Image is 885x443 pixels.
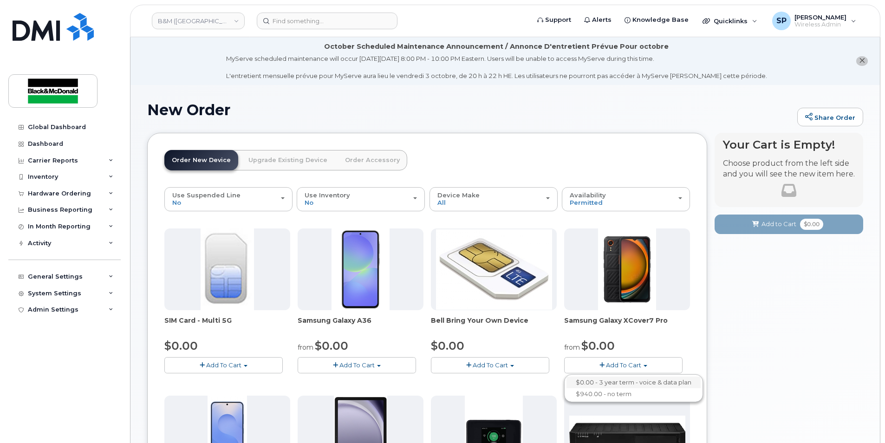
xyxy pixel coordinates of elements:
a: $0.00 - 3 year term - voice & data plan [566,377,701,388]
span: Add to Cart [761,220,796,228]
a: Share Order [797,108,863,126]
span: Use Inventory [305,191,350,199]
p: Choose product from the left side and you will see the new item here. [723,158,855,180]
span: Add To Cart [606,361,641,369]
button: Use Inventory No [297,187,425,211]
span: Add To Cart [473,361,508,369]
span: $0.00 [800,219,823,230]
button: Use Suspended Line No [164,187,293,211]
span: Use Suspended Line [172,191,241,199]
h1: New Order [147,102,793,118]
span: Add To Cart [206,361,241,369]
span: $0.00 [581,339,615,352]
div: Bell Bring Your Own Device [431,316,557,334]
div: October Scheduled Maintenance Announcement / Annonce D'entretient Prévue Pour octobre [324,42,669,52]
img: phone23879.JPG [598,228,657,310]
span: No [172,199,181,206]
div: Samsung Galaxy XCover7 Pro [564,316,690,334]
span: Permitted [570,199,603,206]
span: Availability [570,191,606,199]
img: phone23886.JPG [332,228,390,310]
span: $0.00 [164,339,198,352]
span: Device Make [437,191,480,199]
a: $940.00 - no term [566,388,701,400]
button: close notification [856,56,868,66]
a: Order New Device [164,150,238,170]
img: 00D627D4-43E9-49B7-A367-2C99342E128C.jpg [201,228,254,310]
small: from [298,343,313,352]
span: No [305,199,313,206]
h4: Your Cart is Empty! [723,138,855,151]
button: Add To Cart [564,357,683,373]
div: Samsung Galaxy A36 [298,316,423,334]
span: $0.00 [315,339,348,352]
button: Add To Cart [164,357,283,373]
span: $0.00 [431,339,464,352]
div: SIM Card - Multi 5G [164,316,290,334]
span: All [437,199,446,206]
span: Add To Cart [339,361,375,369]
a: Order Accessory [338,150,407,170]
a: Upgrade Existing Device [241,150,335,170]
button: Add to Cart $0.00 [715,215,863,234]
button: Add To Cart [298,357,416,373]
button: Add To Cart [431,357,549,373]
div: MyServe scheduled maintenance will occur [DATE][DATE] 8:00 PM - 10:00 PM Eastern. Users will be u... [226,54,767,80]
small: from [564,343,580,352]
button: Device Make All [429,187,558,211]
button: Availability Permitted [562,187,690,211]
img: phone23274.JPG [436,229,552,310]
